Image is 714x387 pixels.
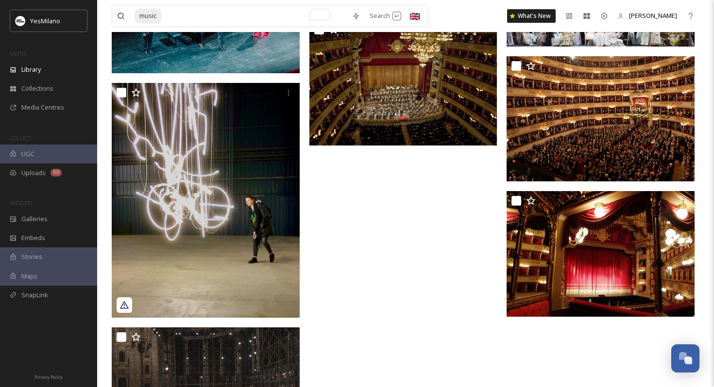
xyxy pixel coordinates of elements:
[21,252,42,261] span: Stories
[671,344,699,372] button: Open Chat
[21,168,46,177] span: Uploads
[21,214,48,224] span: Galleries
[507,191,695,317] img: 487405MBDG.jpg
[629,11,677,20] span: [PERSON_NAME]
[21,290,48,300] span: SnapLink
[112,83,300,318] img: l_incertain_regard-20200716-121910.jpg
[21,272,37,281] span: Maps
[135,9,161,23] span: music
[21,103,64,112] span: Media Centres
[507,9,556,23] a: What's New
[21,149,34,159] span: UGC
[21,84,53,93] span: Collections
[16,16,25,26] img: Logo%20YesMilano%40150x.png
[162,5,347,27] input: To enrich screen reader interactions, please activate Accessibility in Grammarly extension settings
[51,169,62,177] div: 50
[406,7,424,25] div: 🇬🇧
[10,199,32,207] span: WIDGETS
[21,233,45,242] span: Embeds
[10,50,27,57] span: MEDIA
[507,56,695,181] img: Teatro-alla-Scala-Sala.jpg
[613,6,682,25] a: [PERSON_NAME]
[34,374,63,380] span: Privacy Policy
[309,20,497,145] img: Teatro-alla-Scala-Orchestra.jpg
[365,6,406,25] div: Search
[21,65,41,74] span: Library
[30,16,60,25] span: YesMilano
[10,134,31,142] span: COLLECT
[34,371,63,382] a: Privacy Policy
